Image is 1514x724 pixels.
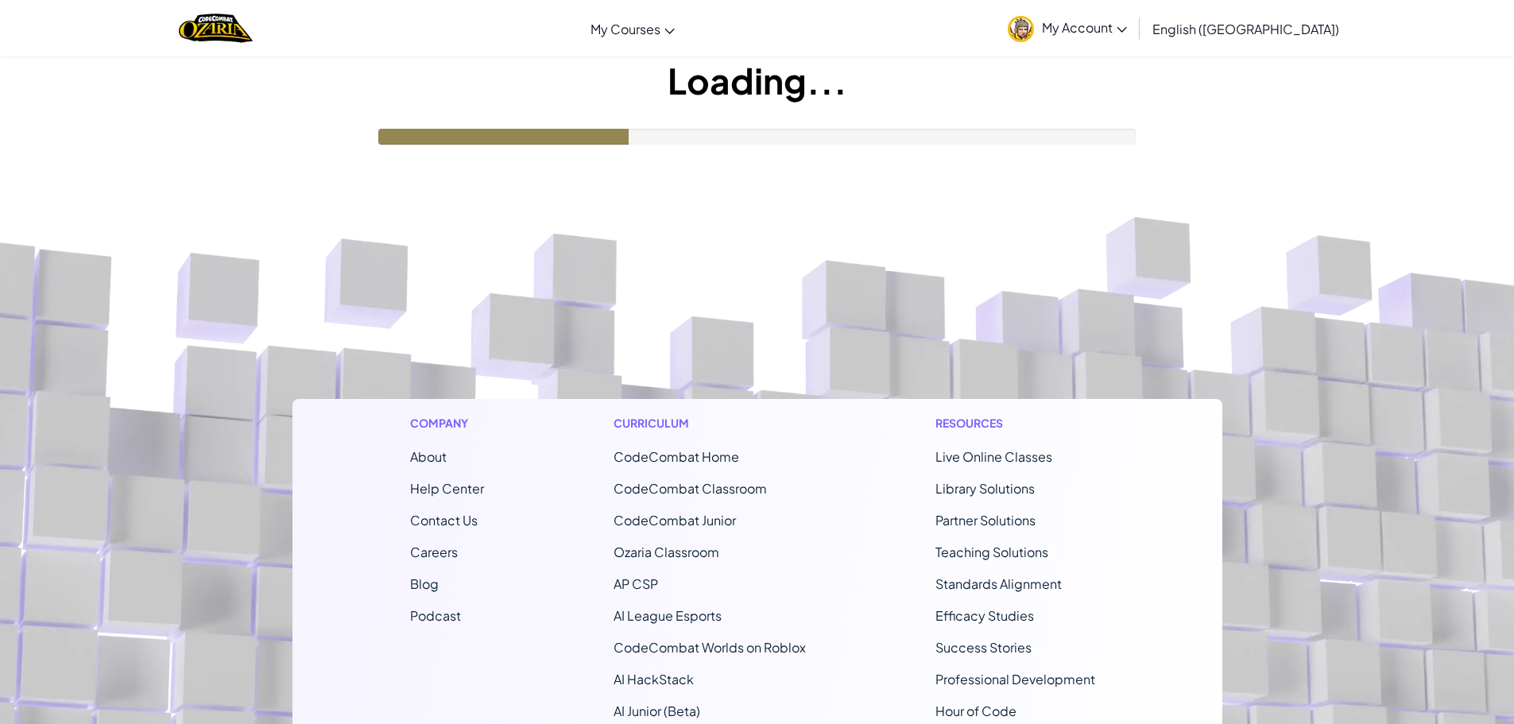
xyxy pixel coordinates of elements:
[1144,7,1347,50] a: English ([GEOGRAPHIC_DATA])
[935,415,1105,432] h1: Resources
[410,544,458,560] a: Careers
[410,607,461,624] a: Podcast
[614,512,736,528] a: CodeCombat Junior
[1000,3,1135,53] a: My Account
[935,671,1095,687] a: Professional Development
[1008,16,1034,42] img: avatar
[410,415,484,432] h1: Company
[1042,19,1127,36] span: My Account
[935,448,1052,465] a: Live Online Classes
[410,448,447,465] a: About
[179,12,253,45] a: Ozaria by CodeCombat logo
[614,639,806,656] a: CodeCombat Worlds on Roblox
[935,575,1062,592] a: Standards Alignment
[935,639,1032,656] a: Success Stories
[935,607,1034,624] a: Efficacy Studies
[1152,21,1339,37] span: English ([GEOGRAPHIC_DATA])
[935,480,1035,497] a: Library Solutions
[410,575,439,592] a: Blog
[614,703,700,719] a: AI Junior (Beta)
[935,703,1016,719] a: Hour of Code
[410,480,484,497] a: Help Center
[935,512,1036,528] a: Partner Solutions
[935,544,1048,560] a: Teaching Solutions
[590,21,660,37] span: My Courses
[614,480,767,497] a: CodeCombat Classroom
[614,448,739,465] span: CodeCombat Home
[614,607,722,624] a: AI League Esports
[410,512,478,528] span: Contact Us
[614,671,694,687] a: AI HackStack
[583,7,683,50] a: My Courses
[179,12,253,45] img: Home
[614,575,658,592] a: AP CSP
[614,415,806,432] h1: Curriculum
[614,544,719,560] a: Ozaria Classroom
